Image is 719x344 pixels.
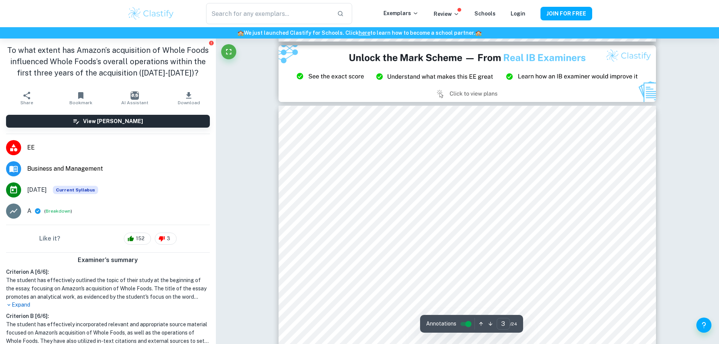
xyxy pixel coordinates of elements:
button: Breakdown [46,208,71,214]
div: 152 [124,233,151,245]
span: ( ) [44,208,72,215]
span: [DATE] [27,185,47,194]
p: Expand [6,301,210,309]
h6: View [PERSON_NAME] [83,117,143,125]
span: Annotations [426,320,456,328]
img: AI Assistant [131,91,139,100]
span: Download [178,100,200,105]
h1: To what extent has Amazon’s acquisition of Whole Foods influenced Whole Foods’s overall operation... [6,45,210,79]
a: here [359,30,370,36]
span: AI Assistant [121,100,148,105]
h6: Examiner's summary [3,256,213,265]
img: Ad [279,45,656,102]
input: Search for any exemplars... [206,3,331,24]
button: View [PERSON_NAME] [6,115,210,128]
span: Business and Management [27,164,210,173]
a: Login [511,11,525,17]
span: 3 [163,235,174,242]
h6: Like it? [39,234,60,243]
span: Share [20,100,33,105]
a: Schools [474,11,496,17]
h1: The student has effectively outlined the topic of their study at the beginning of the essay, focu... [6,276,210,301]
div: This exemplar is based on the current syllabus. Feel free to refer to it for inspiration/ideas wh... [53,186,98,194]
span: 152 [132,235,149,242]
span: EE [27,143,210,152]
button: Bookmark [54,88,108,109]
button: Help and Feedback [696,318,711,333]
p: Exemplars [383,9,419,17]
span: / 24 [510,321,517,327]
p: Review [434,10,459,18]
button: AI Assistant [108,88,162,109]
h6: Criterion A [ 6 / 6 ]: [6,268,210,276]
span: 🏫 [237,30,244,36]
span: 🏫 [475,30,482,36]
button: Download [162,88,216,109]
button: Report issue [209,40,214,46]
span: Current Syllabus [53,186,98,194]
h6: We just launched Clastify for Schools. Click to learn how to become a school partner. [2,29,717,37]
p: A [27,207,31,216]
button: Fullscreen [221,44,236,59]
button: JOIN FOR FREE [540,7,592,20]
img: Clastify logo [127,6,175,21]
span: Bookmark [69,100,92,105]
div: 3 [155,233,177,245]
h6: Criterion B [ 6 / 6 ]: [6,312,210,320]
